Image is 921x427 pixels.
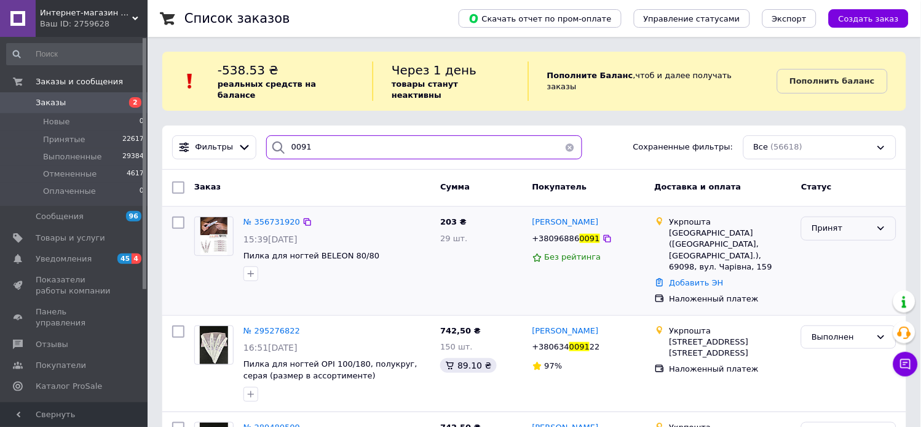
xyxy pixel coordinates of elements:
button: Управление статусами [634,9,750,28]
h1: Список заказов [184,11,290,26]
div: Принят [812,222,871,235]
span: Оплаченные [43,186,96,197]
span: Показатели работы компании [36,274,114,297]
span: +380634 [532,342,570,351]
span: 22 [590,342,600,351]
span: Статус [801,182,832,191]
span: 45 [117,253,132,264]
span: 150 шт. [440,342,473,351]
span: Сумма [440,182,470,191]
span: 4 [132,253,141,264]
input: Поиск по номеру заказа, ФИО покупателя, номеру телефона, Email, номеру накладной [266,135,583,159]
a: [PERSON_NAME] [532,217,599,228]
span: 29 шт. [440,234,467,243]
span: 0091 [569,342,590,351]
span: Отмененные [43,169,97,180]
span: Принятые [43,134,85,145]
span: 4617 [127,169,144,180]
img: :exclamation: [181,72,199,90]
span: [PERSON_NAME] [532,217,599,226]
div: [STREET_ADDRESS] [STREET_ADDRESS] [670,337,792,359]
div: 89.10 ₴ [440,358,496,373]
button: Скачать отчет по пром-оплате [459,9,622,28]
span: Заказы и сообщения [36,76,123,87]
b: товары станут неактивны [392,79,458,100]
span: Все [754,142,769,153]
span: Отзывы [36,339,68,350]
span: (56618) [771,142,803,151]
b: Пополните Баланс [547,71,633,80]
a: Создать заказ [816,14,909,23]
a: Пополнить баланс [777,69,888,94]
button: Экспорт [762,9,816,28]
span: Каталог ProSale [36,381,102,392]
a: Пилка для ногтей BELEON 80/80 [243,251,379,260]
img: Фото товару [200,217,227,255]
span: Без рейтинга [545,252,601,261]
span: 29384 [122,151,144,162]
button: Очистить [558,135,582,159]
span: 742,50 ₴ [440,326,481,335]
span: Фильтры [196,142,234,153]
a: Пилка для ногтей OPI 100/180, полукруг, серая (размер в ассортименте) [243,359,417,380]
div: Выполнен [812,331,871,344]
b: реальных средств на балансе [218,79,316,100]
span: Интернет-магазин "New Style Nails" [40,7,132,18]
span: Заказы [36,97,66,108]
span: Заказ [194,182,221,191]
span: Управление статусами [644,14,740,23]
div: Укрпошта [670,217,792,228]
input: Поиск [6,43,145,65]
span: Выполненные [43,151,102,162]
span: 0091 [580,234,600,243]
div: Наложенный платеж [670,293,792,305]
span: 0 [140,116,144,127]
div: [GEOGRAPHIC_DATA] ([GEOGRAPHIC_DATA], [GEOGRAPHIC_DATA].), 69098, вул. Чарівна, 159 [670,228,792,273]
b: Пополнить баланс [790,76,875,86]
span: Сообщения [36,211,84,222]
span: 16:51[DATE] [243,343,298,353]
span: Уведомления [36,253,92,265]
span: 2 [129,97,141,108]
span: Экспорт [772,14,807,23]
span: +38096886 [532,234,580,243]
span: Покупатель [532,182,587,191]
a: Фото товару [194,217,234,256]
span: Через 1 день [392,63,476,78]
span: Покупатели [36,360,86,371]
span: 15:39[DATE] [243,234,298,244]
span: +380968860091 [532,234,600,243]
span: Сохраненные фильтры: [633,142,733,153]
span: Панель управления [36,306,114,329]
span: 0 [140,186,144,197]
a: [PERSON_NAME] [532,325,599,337]
button: Чат с покупателем [893,352,918,377]
a: № 295276822 [243,326,300,335]
span: 203 ₴ [440,217,467,226]
span: -538.53 ₴ [218,63,279,78]
span: Доставка и оплата [655,182,741,191]
a: № 356731920 [243,217,300,226]
span: +380634009122 [532,342,600,351]
div: Наложенный платеж [670,364,792,375]
span: [PERSON_NAME] [532,326,599,335]
div: , чтоб и далее получать заказы [528,62,777,101]
img: Фото товару [200,326,229,364]
span: 96 [126,211,141,221]
button: Создать заказ [829,9,909,28]
a: Добавить ЭН [670,278,724,287]
a: Фото товару [194,325,234,365]
span: Создать заказ [839,14,899,23]
span: Товары и услуги [36,233,105,244]
span: 22617 [122,134,144,145]
div: Ваш ID: 2759628 [40,18,148,30]
span: Новые [43,116,70,127]
div: Укрпошта [670,325,792,337]
span: Скачать отчет по пром-оплате [468,13,612,24]
span: 97% [545,361,563,370]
